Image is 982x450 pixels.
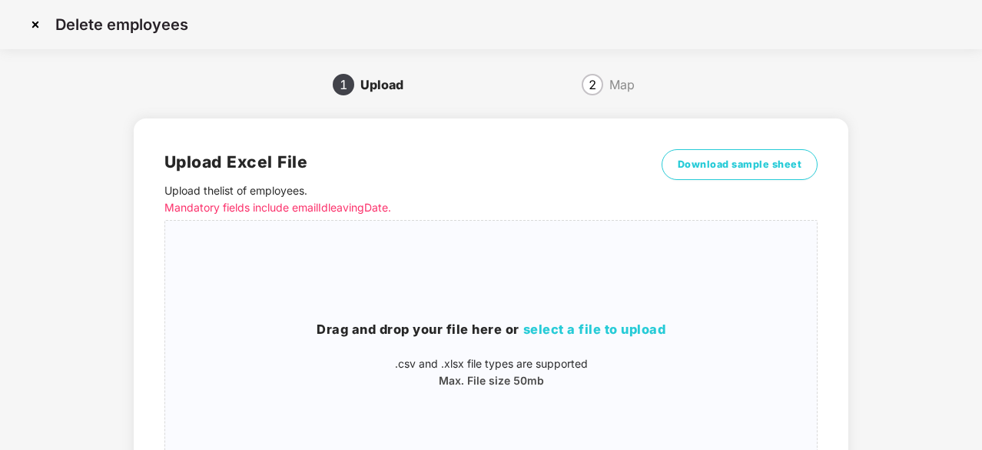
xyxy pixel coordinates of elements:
[164,199,655,216] p: Mandatory fields include emailId leavingDate.
[360,72,416,97] div: Upload
[662,149,818,180] button: Download sample sheet
[340,78,347,91] span: 1
[164,182,655,216] p: Upload the list of employees .
[23,12,48,37] img: svg+xml;base64,PHN2ZyBpZD0iQ3Jvc3MtMzJ4MzIiIHhtbG5zPSJodHRwOi8vd3d3LnczLm9yZy8yMDAwL3N2ZyIgd2lkdG...
[164,149,655,175] h2: Upload Excel File
[678,157,802,172] span: Download sample sheet
[589,78,596,91] span: 2
[165,320,817,340] h3: Drag and drop your file here or
[55,15,188,34] p: Delete employees
[165,355,817,372] p: .csv and .xlsx file types are supported
[609,72,635,97] div: Map
[523,322,666,337] span: select a file to upload
[165,372,817,389] p: Max. File size 50mb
